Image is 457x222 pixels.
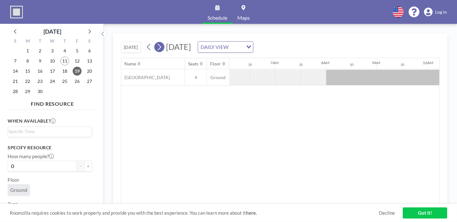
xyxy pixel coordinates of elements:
span: [DATE] [166,42,191,51]
div: [DATE] [43,27,61,36]
span: Tuesday, September 16, 2025 [36,67,44,76]
div: T [34,37,46,46]
div: 10AM [423,60,433,65]
span: Wednesday, September 17, 2025 [48,67,57,76]
span: Sunday, September 7, 2025 [11,57,20,65]
span: Sunday, September 21, 2025 [11,77,20,86]
span: Monday, September 15, 2025 [23,67,32,76]
span: Saturday, September 13, 2025 [85,57,94,65]
span: Thursday, September 18, 2025 [60,67,69,76]
a: Got it! [403,207,447,219]
span: Ground [207,75,229,80]
span: Roomzilla requires cookies to work properly and provide you with the best experience. You can lea... [10,210,379,216]
label: Type [8,201,18,207]
label: Floor [8,177,19,183]
span: Monday, September 22, 2025 [23,77,32,86]
div: M [22,37,34,46]
a: Decline [379,210,395,216]
div: Floor [210,61,221,67]
span: Friday, September 19, 2025 [73,67,82,76]
div: F [71,37,83,46]
span: DAILY VIEW [199,43,230,51]
span: Wednesday, September 3, 2025 [48,46,57,55]
div: Seats [188,61,198,67]
span: Tuesday, September 23, 2025 [36,77,44,86]
span: Friday, September 26, 2025 [73,77,82,86]
div: Name [124,61,136,67]
a: Log in [424,8,447,17]
button: - [77,161,84,172]
span: [GEOGRAPHIC_DATA] [121,75,170,80]
span: Saturday, September 20, 2025 [85,67,94,76]
span: Friday, September 5, 2025 [73,46,82,55]
div: T [58,37,71,46]
span: Wednesday, September 10, 2025 [48,57,57,65]
a: here. [246,210,257,216]
span: Schedule [208,15,227,20]
span: Wednesday, September 24, 2025 [48,77,57,86]
h4: FIND RESOURCE [8,98,97,107]
div: S [9,37,22,46]
span: Friday, September 12, 2025 [73,57,82,65]
img: organization-logo [10,6,23,18]
div: 7AM [270,60,279,65]
span: Monday, September 8, 2025 [23,57,32,65]
div: 30 [401,63,404,67]
div: W [46,37,59,46]
span: Tuesday, September 2, 2025 [36,46,44,55]
div: Search for option [8,127,92,136]
span: Tuesday, September 30, 2025 [36,87,44,96]
span: Ground [10,187,27,193]
div: 8AM [321,60,329,65]
span: Sunday, September 28, 2025 [11,87,20,96]
span: 4 [185,75,207,80]
span: Maps [237,15,250,20]
div: 30 [350,63,354,67]
span: Thursday, September 4, 2025 [60,46,69,55]
span: Thursday, September 25, 2025 [60,77,69,86]
div: Search for option [198,42,253,52]
label: How many people? [8,153,54,159]
span: Sunday, September 14, 2025 [11,67,20,76]
span: Tuesday, September 9, 2025 [36,57,44,65]
div: 9AM [372,60,380,65]
input: Search for option [230,43,242,51]
span: Saturday, September 6, 2025 [85,46,94,55]
button: [DATE] [121,42,141,53]
span: Monday, September 1, 2025 [23,46,32,55]
span: Monday, September 29, 2025 [23,87,32,96]
div: S [83,37,96,46]
div: 30 [299,63,303,67]
input: Search for option [9,128,88,135]
div: 30 [248,63,252,67]
h3: Specify resource [8,145,92,151]
span: Thursday, September 11, 2025 [60,57,69,65]
span: Log in [435,9,447,15]
span: Saturday, September 27, 2025 [85,77,94,86]
button: + [84,161,92,172]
